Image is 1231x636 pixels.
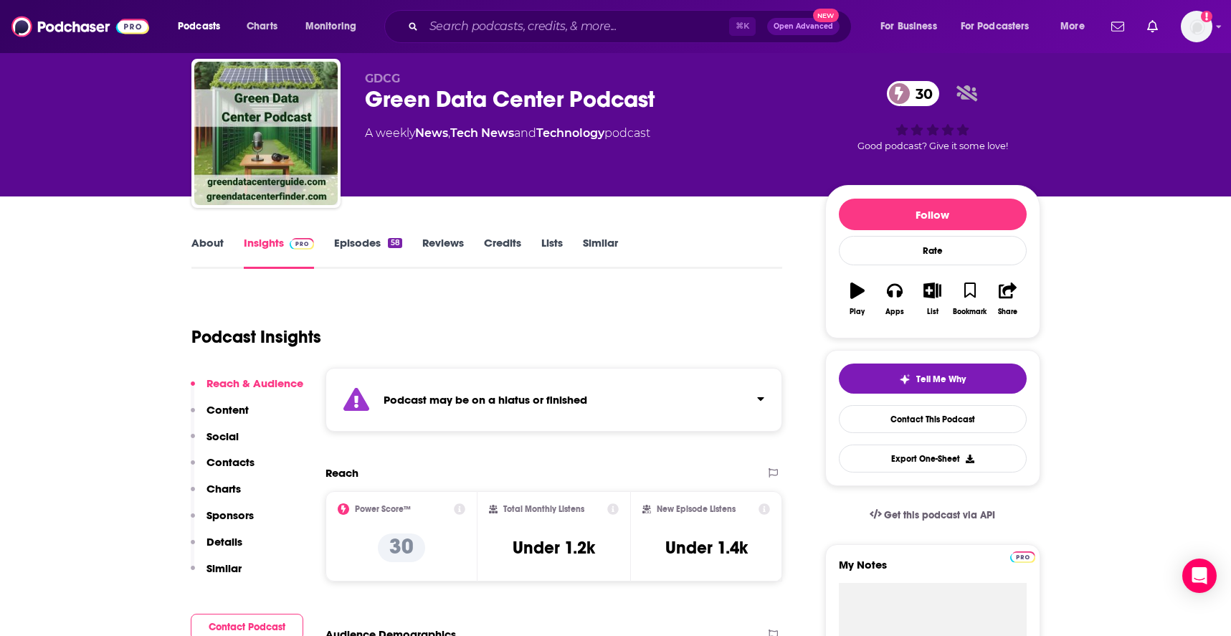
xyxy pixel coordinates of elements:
[244,236,315,269] a: InsightsPodchaser Pro
[1010,549,1035,563] a: Pro website
[398,10,865,43] div: Search podcasts, credits, & more...
[657,504,736,514] h2: New Episode Listens
[513,537,595,559] h3: Under 1.2k
[887,81,940,106] a: 30
[899,374,911,385] img: tell me why sparkle
[1106,14,1130,39] a: Show notifications dropdown
[839,558,1027,583] label: My Notes
[927,308,938,316] div: List
[206,508,254,522] p: Sponsors
[295,15,375,38] button: open menu
[206,376,303,390] p: Reach & Audience
[388,238,401,248] div: 58
[514,126,536,140] span: and
[839,364,1027,394] button: tell me why sparkleTell Me Why
[206,561,242,575] p: Similar
[901,81,940,106] span: 30
[247,16,277,37] span: Charts
[365,125,650,142] div: A weekly podcast
[913,273,951,325] button: List
[178,16,220,37] span: Podcasts
[384,393,587,407] strong: Podcast may be on a hiatus or finished
[951,15,1050,38] button: open menu
[191,429,239,456] button: Social
[767,18,840,35] button: Open AdvancedNew
[191,403,249,429] button: Content
[953,308,987,316] div: Bookmark
[839,199,1027,230] button: Follow
[541,236,563,269] a: Lists
[11,13,149,40] img: Podchaser - Follow, Share and Rate Podcasts
[1181,11,1212,42] img: User Profile
[191,236,224,269] a: About
[839,236,1027,265] div: Rate
[237,15,286,38] a: Charts
[1181,11,1212,42] button: Show profile menu
[290,238,315,250] img: Podchaser Pro
[880,16,937,37] span: For Business
[503,504,584,514] h2: Total Monthly Listens
[961,16,1030,37] span: For Podcasters
[422,236,464,269] a: Reviews
[1010,551,1035,563] img: Podchaser Pro
[206,482,241,495] p: Charts
[206,429,239,443] p: Social
[839,405,1027,433] a: Contact This Podcast
[813,9,839,22] span: New
[857,141,1008,151] span: Good podcast? Give it some love!
[305,16,356,37] span: Monitoring
[450,126,514,140] a: Tech News
[774,23,833,30] span: Open Advanced
[206,455,255,469] p: Contacts
[729,17,756,36] span: ⌘ K
[839,445,1027,473] button: Export One-Sheet
[191,535,242,561] button: Details
[858,498,1007,533] a: Get this podcast via API
[191,376,303,403] button: Reach & Audience
[365,72,400,85] span: GDCG
[989,273,1026,325] button: Share
[378,533,425,562] p: 30
[355,504,411,514] h2: Power Score™
[825,72,1040,161] div: 30Good podcast? Give it some love!
[884,509,995,521] span: Get this podcast via API
[1182,559,1217,593] div: Open Intercom Messenger
[876,273,913,325] button: Apps
[870,15,955,38] button: open menu
[951,273,989,325] button: Bookmark
[1181,11,1212,42] span: Logged in as poloskey
[839,273,876,325] button: Play
[206,535,242,549] p: Details
[191,326,321,348] h1: Podcast Insights
[325,466,358,480] h2: Reach
[191,482,241,508] button: Charts
[194,62,338,205] img: Green Data Center Podcast
[1060,16,1085,37] span: More
[536,126,604,140] a: Technology
[583,236,618,269] a: Similar
[484,236,521,269] a: Credits
[334,236,401,269] a: Episodes58
[885,308,904,316] div: Apps
[916,374,966,385] span: Tell Me Why
[1201,11,1212,22] svg: Add a profile image
[415,126,448,140] a: News
[191,508,254,535] button: Sponsors
[325,368,783,432] section: Click to expand status details
[998,308,1017,316] div: Share
[424,15,729,38] input: Search podcasts, credits, & more...
[1050,15,1103,38] button: open menu
[168,15,239,38] button: open menu
[206,403,249,417] p: Content
[1141,14,1164,39] a: Show notifications dropdown
[850,308,865,316] div: Play
[191,455,255,482] button: Contacts
[448,126,450,140] span: ,
[191,561,242,588] button: Similar
[665,537,748,559] h3: Under 1.4k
